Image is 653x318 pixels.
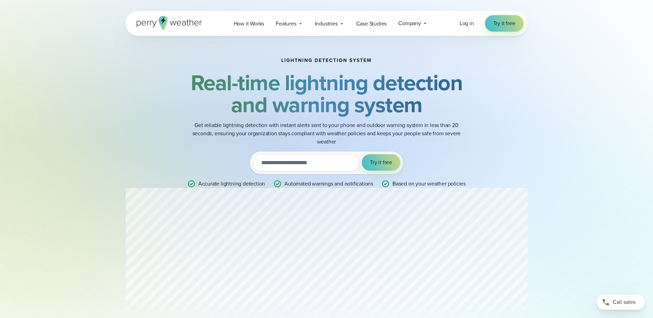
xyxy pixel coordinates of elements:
[392,180,466,188] p: Based on your weather policies
[350,17,393,31] a: Case Studies
[597,295,645,310] a: Call sales
[398,19,421,28] span: Company
[370,158,392,167] span: Try it free
[460,19,474,28] a: Log in
[189,121,464,146] p: Get reliable lightning detection with instant alerts sent to your phone and outdoor warning syste...
[228,17,270,31] a: How it Works
[281,58,372,63] h1: Lightning detection system
[191,66,463,121] strong: Real-time lightning detection and warning system
[284,180,373,188] p: Automated warnings and notifications
[356,20,387,28] span: Case Studies
[613,298,635,306] span: Call sales
[485,15,524,32] a: Try it free
[198,180,265,188] p: Accurate lightning detection
[460,19,474,27] span: Log in
[362,154,400,171] button: Try it free
[315,20,338,28] span: Industries
[234,20,264,28] span: How it Works
[493,19,515,28] span: Try it free
[276,20,296,28] span: Features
